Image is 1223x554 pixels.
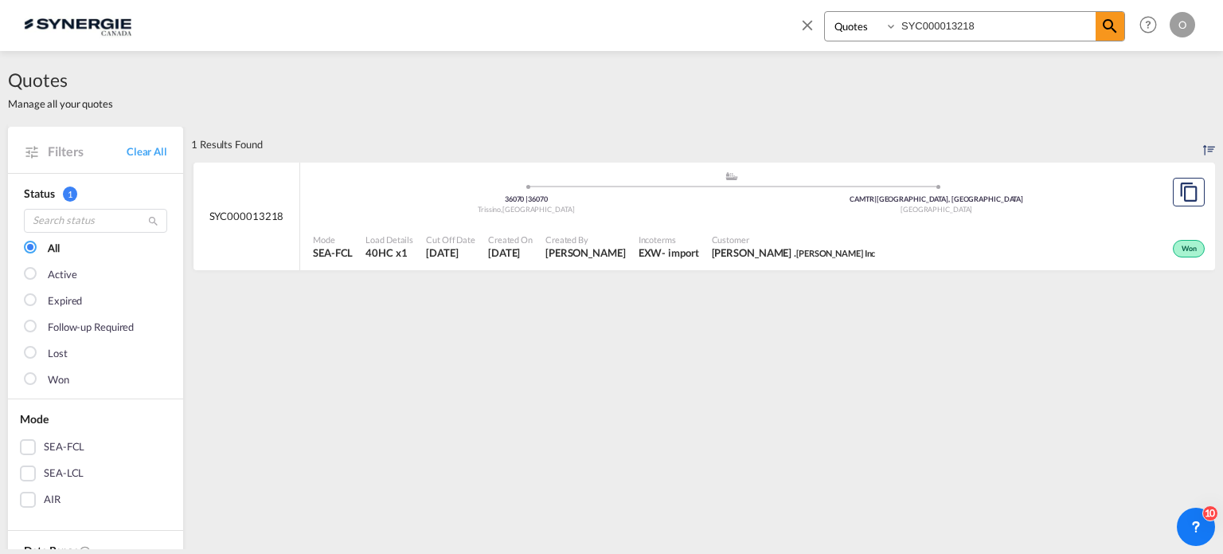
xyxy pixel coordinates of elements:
div: O [1170,12,1195,37]
span: CAMTR [GEOGRAPHIC_DATA], [GEOGRAPHIC_DATA] [850,194,1023,203]
span: Alexandre Caron . Rocheleau Inc [712,246,876,260]
span: [GEOGRAPHIC_DATA] [502,205,574,214]
span: Mode [313,234,353,246]
div: Active [48,267,76,283]
span: | [874,194,877,203]
span: icon-close [799,11,824,49]
span: [GEOGRAPHIC_DATA] [901,205,972,214]
md-icon: icon-magnify [1100,17,1119,36]
input: Enter Quotation Number [897,12,1096,40]
span: [PERSON_NAME] Inc [796,248,875,258]
md-icon: icon-close [799,16,816,33]
div: Won [1173,240,1205,257]
span: Load Details [365,234,413,246]
div: SEA-FCL [44,439,84,455]
div: All [48,241,60,257]
span: Filters [48,143,127,160]
span: Status [24,187,54,200]
div: Lost [48,346,68,362]
span: Incoterms [639,234,699,246]
md-checkbox: SEA-LCL [20,466,171,481]
span: Created On [488,234,533,246]
span: Customer [712,234,876,246]
div: Help [1135,11,1170,40]
span: Trissino [478,205,502,214]
md-icon: icon-magnify [147,215,159,227]
div: EXW import [639,246,699,260]
span: 40HC x 1 [365,246,413,260]
span: 36070 [505,194,528,203]
md-icon: assets/icons/custom/copyQuote.svg [1179,183,1198,202]
span: Karen Mercier [545,246,626,260]
span: Manage all your quotes [8,96,113,111]
md-checkbox: SEA-FCL [20,439,171,455]
div: - import [662,246,698,260]
span: icon-magnify [1096,12,1124,41]
input: Search status [24,209,167,233]
div: Follow-up Required [48,320,134,336]
span: , [501,205,502,214]
span: SYC000013218 [209,209,284,223]
span: 14 Jul 2025 [488,246,533,260]
div: EXW [639,246,662,260]
div: AIR [44,492,61,508]
img: 1f56c880d42311ef80fc7dca854c8e59.png [24,7,131,43]
span: 1 [63,187,77,202]
div: Status 1 [24,186,167,202]
button: Copy Quote [1173,178,1205,206]
span: Help [1135,11,1162,38]
span: | [526,194,528,203]
span: 14 Jul 2025 [426,246,475,260]
span: Quotes [8,67,113,92]
div: Sort by: Created On [1203,127,1215,162]
span: Won [1182,244,1201,255]
span: Mode [20,412,49,426]
span: 36070 [528,194,548,203]
div: Expired [48,293,82,309]
div: SYC000013218 assets/icons/custom/ship-fill.svgassets/icons/custom/roll-o-plane.svgOrigin ItalyDes... [193,163,1215,271]
a: Clear All [127,144,167,159]
div: SEA-LCL [44,466,84,481]
span: Created By [545,234,626,246]
md-checkbox: AIR [20,492,171,508]
span: SEA-FCL [313,246,353,260]
md-icon: assets/icons/custom/ship-fill.svg [722,172,741,180]
span: Cut Off Date [426,234,475,246]
div: Won [48,372,69,388]
div: 1 Results Found [191,127,263,162]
